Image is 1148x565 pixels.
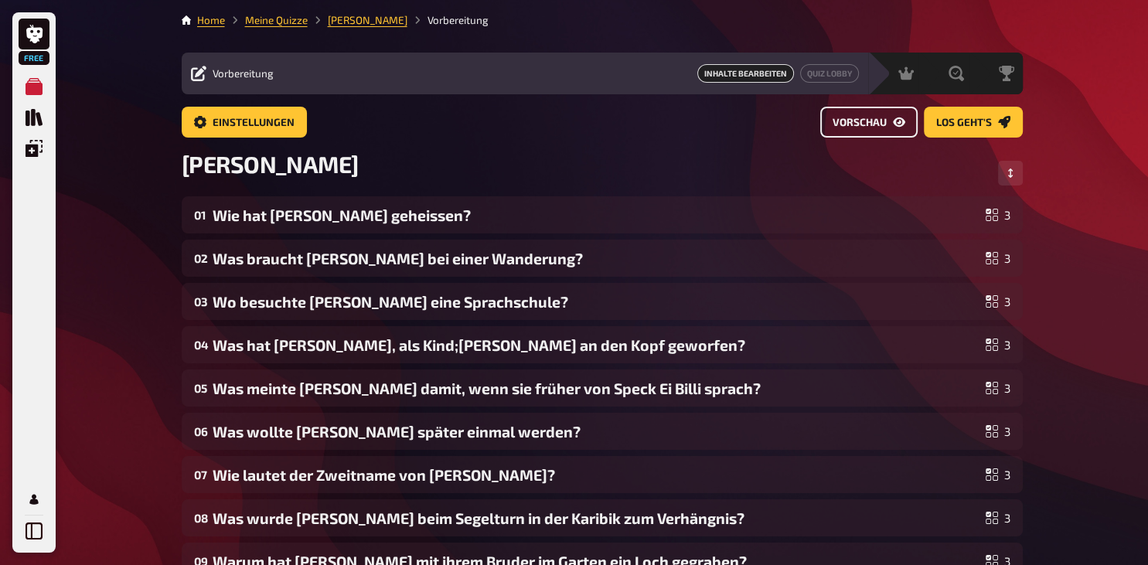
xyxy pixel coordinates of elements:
[213,67,274,80] span: Vorbereitung
[213,117,295,128] span: Einstellungen
[328,14,407,26] a: [PERSON_NAME]
[19,133,49,164] a: Einblendungen
[19,71,49,102] a: Meine Quizze
[820,107,918,138] a: Vorschau
[197,12,225,28] li: Home
[986,295,1010,308] div: 3
[800,64,859,83] a: Quiz Lobby
[213,336,979,354] div: Was hat [PERSON_NAME], als Kind;[PERSON_NAME] an den Kopf geworfen?
[182,107,307,138] a: Einstellungen
[924,107,1023,138] a: Los geht's
[986,382,1010,394] div: 3
[194,424,206,438] div: 06
[986,468,1010,481] div: 3
[213,423,979,441] div: Was wollte [PERSON_NAME] später einmal werden?
[19,484,49,515] a: Mein Konto
[194,208,206,222] div: 01
[308,12,407,28] li: Lena Geburi
[194,468,206,482] div: 07
[19,102,49,133] a: Quiz Sammlung
[182,150,359,178] span: [PERSON_NAME]
[194,381,206,395] div: 05
[986,209,1010,221] div: 3
[194,251,206,265] div: 02
[213,293,979,311] div: Wo besuchte [PERSON_NAME] eine Sprachschule?
[213,509,979,527] div: Was wurde [PERSON_NAME] beim Segelturn in der Karibik zum Verhängnis?
[213,250,979,267] div: Was braucht [PERSON_NAME] bei einer Wanderung?
[213,466,979,484] div: Wie lautet der Zweitname von [PERSON_NAME]?
[213,206,979,224] div: Wie hat [PERSON_NAME] geheissen?
[194,511,206,525] div: 08
[986,512,1010,524] div: 3
[697,64,794,83] span: Inhalte Bearbeiten
[197,14,225,26] a: Home
[20,53,48,63] span: Free
[407,12,489,28] li: Vorbereitung
[245,14,308,26] a: Meine Quizze
[986,252,1010,264] div: 3
[194,338,206,352] div: 04
[833,117,887,128] span: Vorschau
[986,425,1010,437] div: 3
[194,294,206,308] div: 03
[986,339,1010,351] div: 3
[998,161,1023,185] button: Reihenfolge anpassen
[225,12,308,28] li: Meine Quizze
[213,380,979,397] div: Was meinte [PERSON_NAME] damit, wenn sie früher von Speck Ei Billi sprach?
[936,117,992,128] span: Los geht's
